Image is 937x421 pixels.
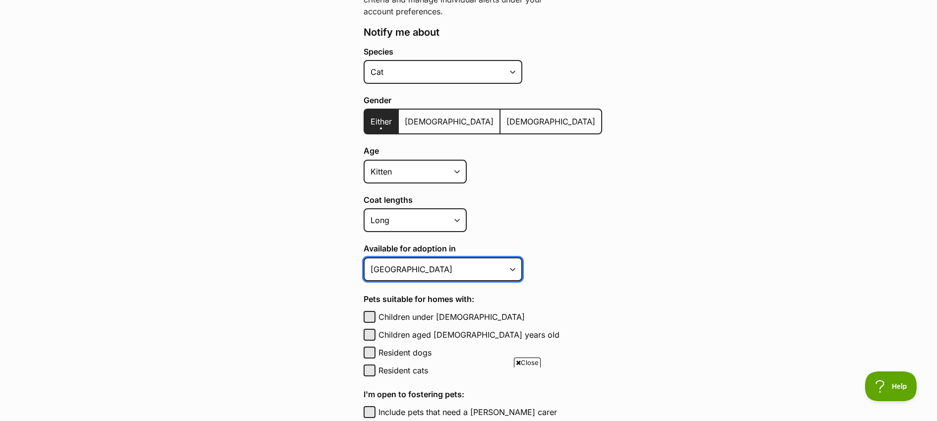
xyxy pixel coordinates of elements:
label: Children aged [DEMOGRAPHIC_DATA] years old [378,329,602,341]
label: Gender [364,96,602,105]
label: Available for adoption in [364,244,602,253]
label: Age [364,146,602,155]
label: Children under [DEMOGRAPHIC_DATA] [378,311,602,323]
label: Resident cats [378,364,602,376]
label: Species [364,47,602,56]
iframe: Advertisement [288,371,649,416]
span: Close [514,358,541,367]
label: Resident dogs [378,347,602,359]
span: Either [371,117,392,126]
span: Notify me about [364,26,439,38]
span: [DEMOGRAPHIC_DATA] [506,117,595,126]
span: [DEMOGRAPHIC_DATA] [405,117,494,126]
iframe: Help Scout Beacon - Open [865,371,917,401]
label: Coat lengths [364,195,602,204]
h4: Pets suitable for homes with: [364,293,602,305]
